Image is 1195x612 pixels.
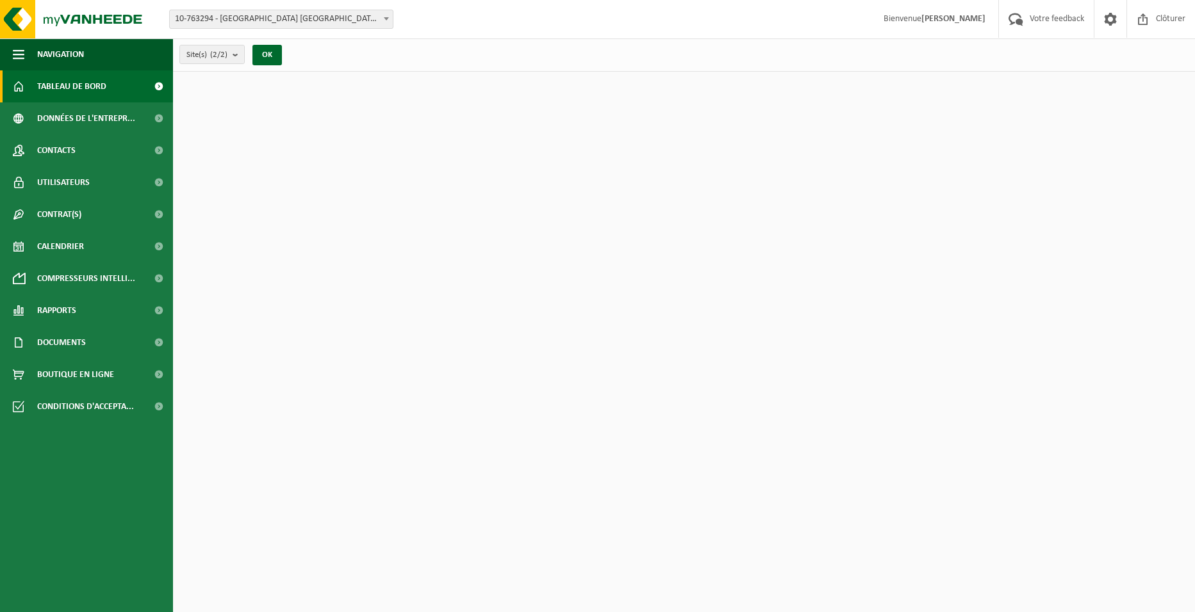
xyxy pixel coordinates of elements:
span: 10-763294 - HOGANAS BELGIUM - ATH [170,10,393,28]
strong: [PERSON_NAME] [921,14,985,24]
span: Calendrier [37,230,84,262]
span: 10-763294 - HOGANAS BELGIUM - ATH [169,10,393,29]
count: (2/2) [210,51,227,59]
span: Conditions d'accepta... [37,391,134,423]
span: Contacts [37,134,76,166]
span: Documents [37,326,86,358]
span: Boutique en ligne [37,358,114,391]
span: Contrat(s) [37,198,81,230]
span: Navigation [37,38,84,70]
span: Site(s) [186,45,227,65]
span: Données de l'entrepr... [37,102,135,134]
button: OK [252,45,282,65]
span: Tableau de bord [37,70,106,102]
span: Rapports [37,294,76,326]
span: Compresseurs intelli... [37,262,135,294]
button: Site(s)(2/2) [179,45,245,64]
span: Utilisateurs [37,166,90,198]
